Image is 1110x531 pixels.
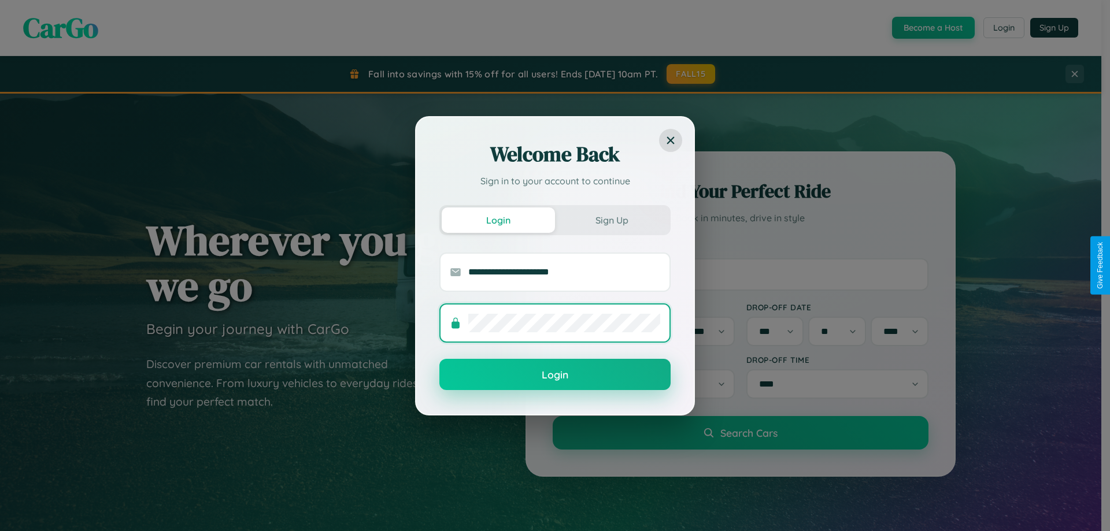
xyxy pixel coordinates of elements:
div: Give Feedback [1096,242,1104,289]
button: Sign Up [555,207,668,233]
button: Login [439,359,671,390]
button: Login [442,207,555,233]
p: Sign in to your account to continue [439,174,671,188]
h2: Welcome Back [439,140,671,168]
